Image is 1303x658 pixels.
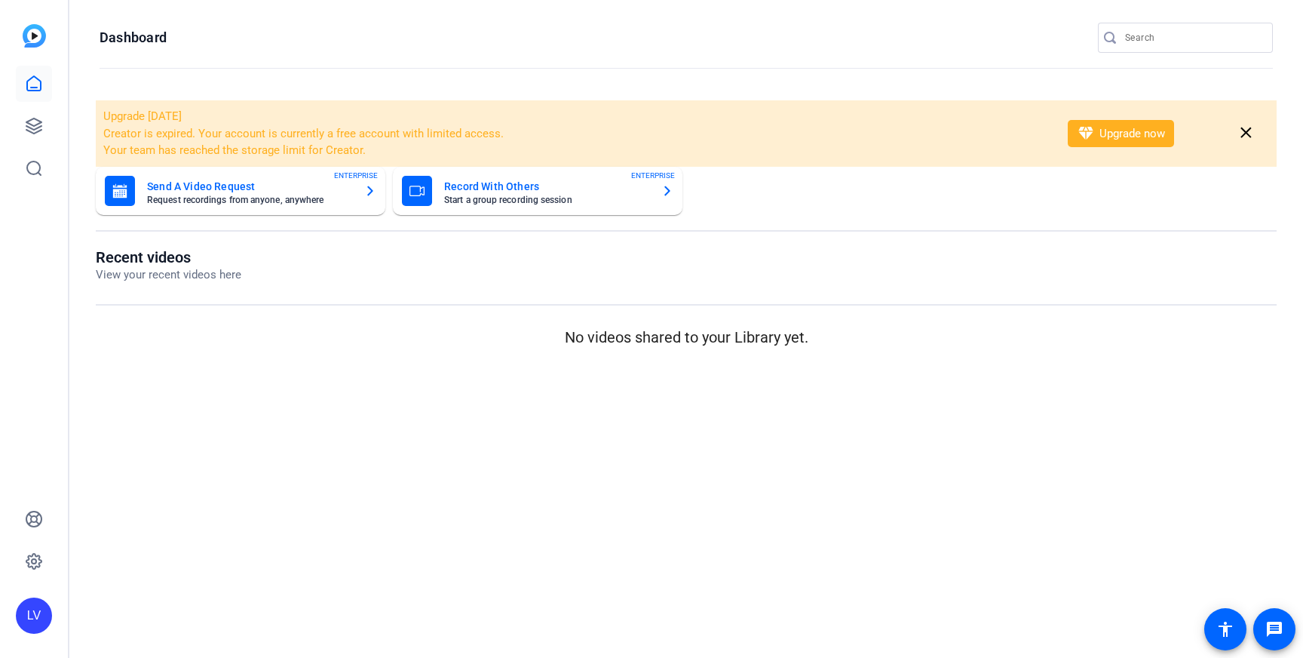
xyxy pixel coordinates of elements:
mat-card-title: Record With Others [444,177,649,195]
p: View your recent videos here [96,266,241,284]
h1: Dashboard [100,29,167,47]
button: Record With OthersStart a group recording sessionENTERPRISE [393,167,682,215]
span: Upgrade [DATE] [103,109,182,123]
button: Send A Video RequestRequest recordings from anyone, anywhereENTERPRISE [96,167,385,215]
p: No videos shared to your Library yet. [96,326,1277,349]
mat-card-subtitle: Start a group recording session [444,195,649,204]
button: Upgrade now [1068,120,1174,147]
span: ENTERPRISE [631,170,675,181]
li: Your team has reached the storage limit for Creator. [103,142,1048,159]
mat-icon: message [1265,620,1283,638]
mat-icon: close [1237,124,1255,143]
span: ENTERPRISE [334,170,378,181]
mat-icon: diamond [1077,125,1095,143]
mat-card-subtitle: Request recordings from anyone, anywhere [147,195,352,204]
img: blue-gradient.svg [23,24,46,48]
h1: Recent videos [96,248,241,266]
mat-icon: accessibility [1216,620,1234,638]
mat-card-title: Send A Video Request [147,177,352,195]
li: Creator is expired. Your account is currently a free account with limited access. [103,125,1048,143]
input: Search [1125,29,1261,47]
div: LV [16,598,52,634]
